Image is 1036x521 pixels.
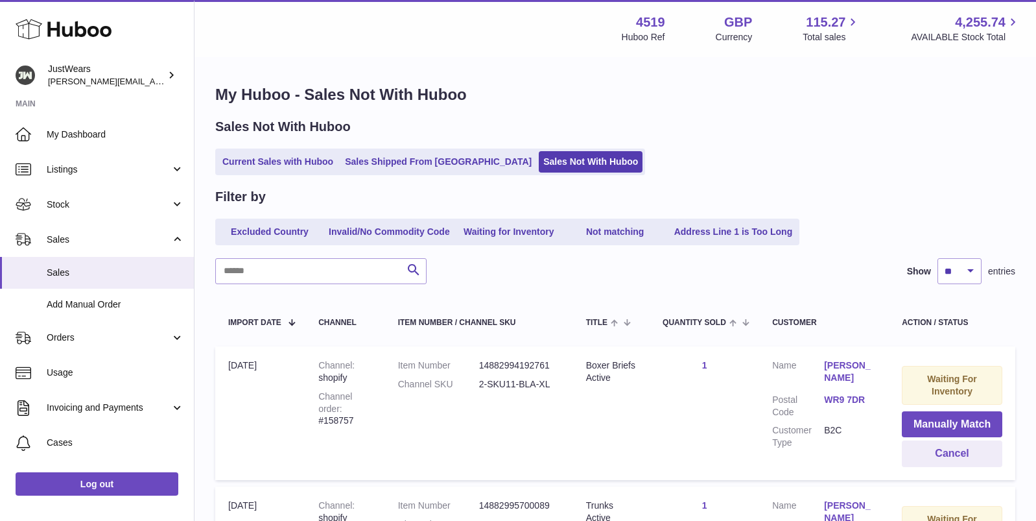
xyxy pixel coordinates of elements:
[622,31,665,43] div: Huboo Ref
[215,188,266,206] h2: Filter by
[563,221,667,243] a: Not matching
[215,84,1015,105] h1: My Huboo - Sales Not With Huboo
[772,394,824,418] dt: Postal Code
[479,500,560,512] dd: 14882995700089
[479,359,560,372] dd: 14882994192761
[803,31,860,43] span: Total sales
[47,332,171,344] span: Orders
[398,378,479,391] dt: Channel SKU
[772,359,824,387] dt: Name
[398,359,479,372] dt: Item Number
[955,14,1006,31] span: 4,255.74
[772,424,824,449] dt: Customer Type
[663,319,726,327] span: Quantity Sold
[47,164,171,176] span: Listings
[47,234,171,246] span: Sales
[803,14,860,43] a: 115.27 Total sales
[218,221,322,243] a: Excluded Country
[902,319,1002,327] div: Action / Status
[927,374,976,396] strong: Waiting For Inventory
[48,76,260,86] span: [PERSON_NAME][EMAIL_ADDRESS][DOMAIN_NAME]
[324,221,454,243] a: Invalid/No Commodity Code
[340,151,536,173] a: Sales Shipped From [GEOGRAPHIC_DATA]
[702,360,707,370] a: 1
[988,265,1015,278] span: entries
[670,221,797,243] a: Address Line 1 is Too Long
[398,319,560,327] div: Item Number / Channel SKU
[479,378,560,391] dd: 2-SKU11-BLA-XL
[824,424,876,449] dd: B2C
[16,66,35,85] img: josh@just-wears.com
[902,411,1002,438] button: Manually Match
[907,265,931,278] label: Show
[716,31,753,43] div: Currency
[215,346,305,480] td: [DATE]
[911,31,1020,43] span: AVAILABLE Stock Total
[724,14,752,31] strong: GBP
[318,319,372,327] div: Channel
[48,63,165,88] div: JustWears
[318,391,352,414] strong: Channel order
[911,14,1020,43] a: 4,255.74 AVAILABLE Stock Total
[228,319,281,327] span: Import date
[47,267,184,279] span: Sales
[702,500,707,511] a: 1
[318,391,372,428] div: #158757
[824,394,876,406] a: WR9 7DR
[47,437,184,449] span: Cases
[772,319,876,327] div: Customer
[318,500,355,511] strong: Channel
[902,441,1002,467] button: Cancel
[47,402,171,414] span: Invoicing and Payments
[398,500,479,512] dt: Item Number
[215,118,351,136] h2: Sales Not With Huboo
[636,14,665,31] strong: 4519
[47,128,184,141] span: My Dashboard
[586,359,637,384] div: Boxer Briefs Active
[457,221,561,243] a: Waiting for Inventory
[16,472,178,496] a: Log out
[586,319,607,327] span: Title
[218,151,338,173] a: Current Sales with Huboo
[318,360,355,370] strong: Channel
[318,359,372,384] div: shopify
[47,367,184,379] span: Usage
[47,199,171,211] span: Stock
[47,298,184,311] span: Add Manual Order
[824,359,876,384] a: [PERSON_NAME]
[806,14,845,31] span: 115.27
[539,151,642,173] a: Sales Not With Huboo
